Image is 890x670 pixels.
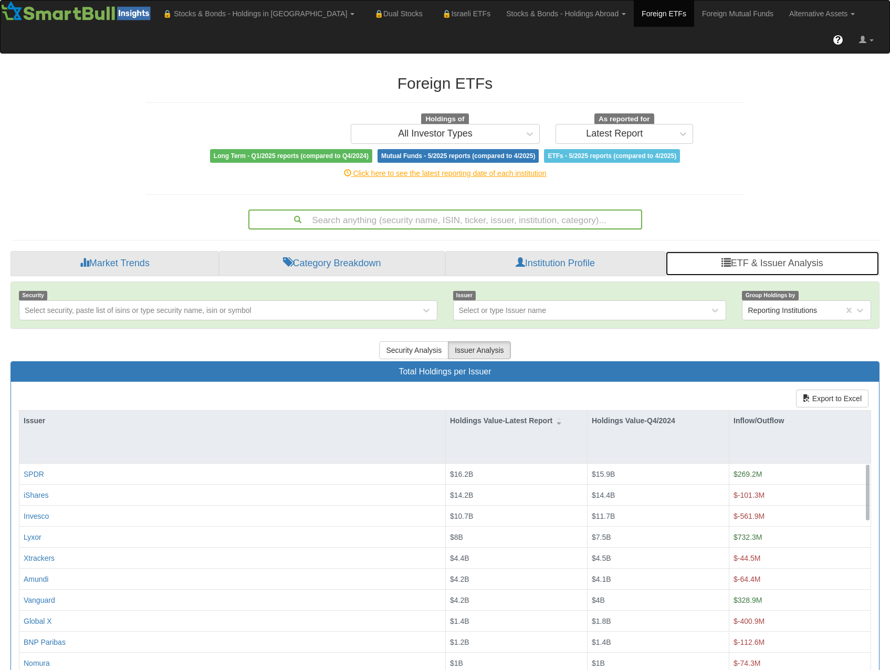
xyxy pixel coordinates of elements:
a: Alternative Assets [781,1,863,27]
div: Holdings Value-Q4/2024 [588,411,729,431]
a: Foreign ETFs [634,1,694,27]
span: $14.2B [450,491,473,499]
span: $-64.4M [734,575,760,583]
a: 🔒Israeli ETFs [431,1,498,27]
a: 🔒Dual Stocks [362,1,430,27]
span: $4.2B [450,596,469,604]
a: Category Breakdown [219,251,445,276]
a: ETF & Issuer Analysis [665,251,879,276]
span: $-400.9M [734,617,765,625]
span: $14.4B [592,491,615,499]
span: $1B [592,659,605,667]
span: As reported for [594,113,654,125]
h3: Total Holdings per Issuer [19,367,871,376]
span: $-561.9M [734,512,765,520]
span: $1B [450,659,463,667]
span: Group Holdings by [742,291,798,300]
div: Inflow/Outflow [729,411,871,431]
div: Search anything (security name, ISIN, ticker, issuer, institution, category)... [249,211,641,228]
span: $10.7B [450,512,473,520]
button: Security Analysis [379,341,448,359]
a: 🔒 Stocks & Bonds - Holdings in [GEOGRAPHIC_DATA] [155,1,362,27]
a: ? [825,27,851,53]
span: $8B [450,533,463,541]
span: $1.4B [450,617,469,625]
span: Issuer [453,291,476,300]
div: Holdings Value-Latest Report [446,411,587,431]
h2: Foreign ETFs [146,75,745,92]
button: Xtrackers [24,553,55,563]
div: Latest Report [586,129,643,139]
button: Nomura [24,658,50,668]
span: $328.9M [734,596,762,604]
span: Mutual Funds - 5/2025 reports (compared to 4/2025) [378,149,539,163]
button: iShares [24,490,48,500]
span: $732.3M [734,533,762,541]
span: $-44.5M [734,554,760,562]
span: ? [835,35,841,45]
a: Stocks & Bonds - Holdings Abroad [498,1,634,27]
a: Institution Profile [445,251,665,276]
span: $7.5B [592,533,611,541]
span: $16.2B [450,470,473,478]
span: $4B [592,596,605,604]
button: Export to Excel [796,390,868,407]
button: Issuer Analysis [448,341,510,359]
a: Foreign Mutual Funds [694,1,781,27]
span: $-74.3M [734,659,760,667]
img: Smartbull [1,1,155,22]
span: $269.2M [734,470,762,478]
button: Global X [24,616,52,626]
span: $4.1B [592,575,611,583]
span: ETFs - 5/2025 reports (compared to 4/2025) [544,149,680,163]
div: Reporting Institutions [748,305,817,316]
button: Vanguard [24,595,55,605]
div: Select security, paste list of isins or type security name, isin or symbol [25,305,252,316]
span: $15.9B [592,470,615,478]
button: Amundi [24,574,48,584]
a: Market Trends [11,251,219,276]
span: Holdings of [421,113,468,125]
span: $1.8B [592,617,611,625]
div: Select or type Issuer name [459,305,547,316]
span: $-112.6M [734,638,765,646]
span: $11.7B [592,512,615,520]
button: SPDR [24,469,44,479]
span: Long Term - Q1/2025 reports (compared to Q4/2024) [210,149,372,163]
button: Invesco [24,511,49,521]
button: Lyxor [24,532,41,542]
button: BNP Paribas [24,637,66,647]
div: Click here to see the latest reporting date of each institution [138,168,752,179]
span: Security [19,291,47,300]
div: All Investor Types [398,129,473,139]
span: $4.4B [450,554,469,562]
span: $-101.3M [734,491,765,499]
span: $4.2B [450,575,469,583]
span: $1.2B [450,638,469,646]
span: $4.5B [592,554,611,562]
div: Issuer [19,411,445,431]
span: $1.4B [592,638,611,646]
